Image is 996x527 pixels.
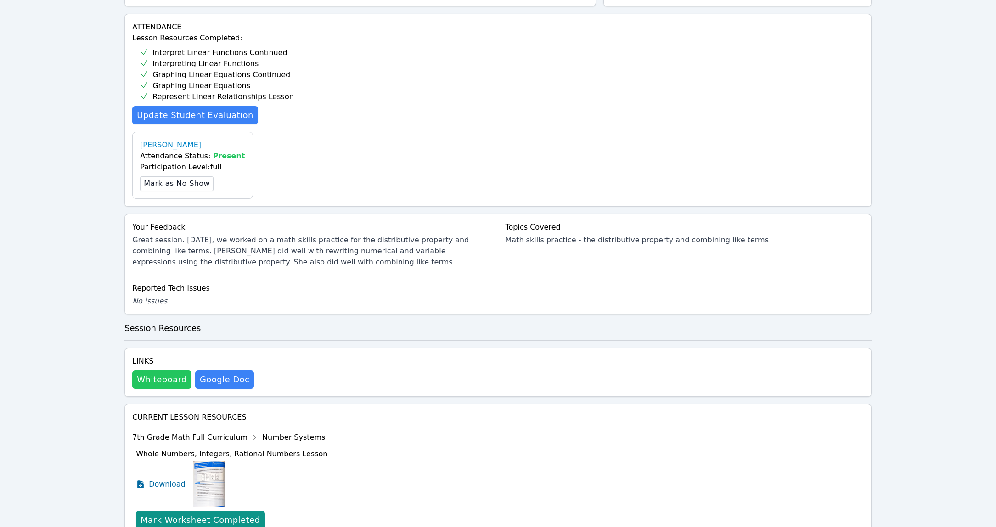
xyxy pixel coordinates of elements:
div: Math skills practice - the distributive property and combining like terms [506,235,864,246]
img: Whole Numbers, Integers, Rational Numbers Lesson [193,461,225,507]
div: Topics Covered [506,222,864,233]
div: 7th Grade Math Full Curriculum Number Systems [132,430,336,445]
h4: Links [132,356,254,367]
span: Represent Linear Relationships Lesson [152,91,294,102]
span: Graphing Linear Equations [152,80,250,91]
h4: Current Lesson Resources [132,412,864,423]
button: Whiteboard [132,370,191,389]
span: Interpreting Linear Functions [152,58,259,69]
div: Attendance Status: [140,151,245,162]
div: Great session. [DATE], we worked on a math skills practice for the distributive property and comb... [132,235,490,268]
button: Mark as No Show [140,176,214,191]
span: Interpret Linear Functions Continued [152,47,287,58]
a: Update Student Evaluation [132,106,258,124]
div: Lesson Resources Completed: [132,33,864,102]
span: Graphing Linear Equations Continued [152,69,290,80]
span: Whole Numbers, Integers, Rational Numbers Lesson [136,449,327,458]
div: Mark Worksheet Completed [141,514,260,527]
h4: Attendance [132,22,864,33]
a: [PERSON_NAME] [140,140,201,151]
div: Reported Tech Issues [132,283,864,294]
span: No issues [132,297,167,305]
div: Your Feedback [132,222,490,233]
div: Participation Level: full [140,162,245,173]
a: Google Doc [195,370,254,389]
span: Present [213,151,245,160]
span: Download [149,479,186,490]
a: Download [136,461,186,507]
h3: Session Resources [124,322,872,335]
